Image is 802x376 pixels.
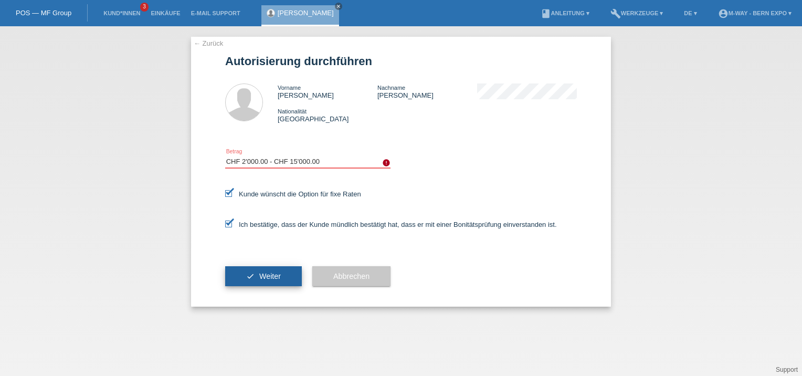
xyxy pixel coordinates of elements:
a: [PERSON_NAME] [278,9,334,17]
i: book [541,8,551,19]
i: account_circle [718,8,729,19]
label: Kunde wünscht die Option für fixe Raten [225,190,361,198]
span: 3 [140,3,149,12]
i: close [336,4,341,9]
span: Weiter [259,272,281,280]
a: bookAnleitung ▾ [535,10,595,16]
span: Nationalität [278,108,307,114]
span: Vorname [278,85,301,91]
label: Ich bestätige, dass der Kunde mündlich bestätigt hat, dass er mit einer Bonitätsprüfung einversta... [225,221,557,228]
span: Nachname [377,85,405,91]
span: Abbrechen [333,272,370,280]
a: DE ▾ [679,10,702,16]
a: Einkäufe [145,10,185,16]
a: buildWerkzeuge ▾ [605,10,669,16]
i: build [610,8,621,19]
a: POS — MF Group [16,9,71,17]
div: [GEOGRAPHIC_DATA] [278,107,377,123]
a: E-Mail Support [186,10,246,16]
a: ← Zurück [194,39,223,47]
button: Abbrechen [312,266,391,286]
a: close [335,3,342,10]
a: Support [776,366,798,373]
i: error [382,159,391,167]
h1: Autorisierung durchführen [225,55,577,68]
div: [PERSON_NAME] [377,83,477,99]
button: check Weiter [225,266,302,286]
a: Kund*innen [98,10,145,16]
div: [PERSON_NAME] [278,83,377,99]
a: account_circlem-way - Bern Expo ▾ [713,10,797,16]
i: check [246,272,255,280]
